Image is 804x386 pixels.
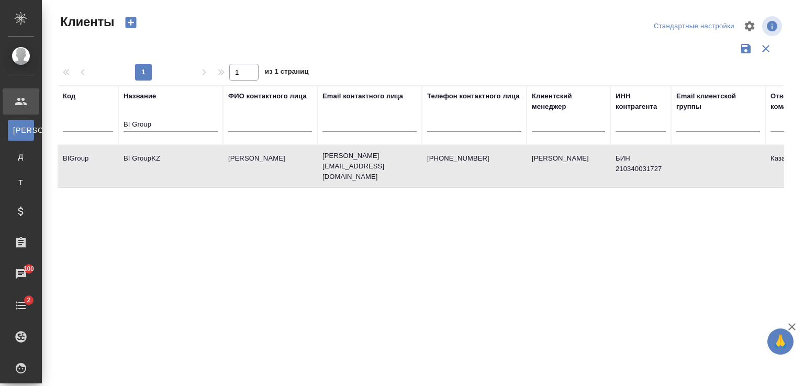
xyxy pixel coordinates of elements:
span: Клиенты [58,14,114,30]
span: Т [13,177,29,188]
p: [PHONE_NUMBER] [427,153,521,164]
span: 100 [17,264,41,274]
div: Клиентский менеджер [532,91,605,112]
div: Телефон контактного лица [427,91,520,101]
a: [PERSON_NAME] [8,120,34,141]
div: Email клиентской группы [676,91,760,112]
button: Создать [118,14,143,31]
td: [PERSON_NAME] [223,148,317,185]
p: [PERSON_NAME][EMAIL_ADDRESS][DOMAIN_NAME] [322,151,417,182]
a: Д [8,146,34,167]
a: Т [8,172,34,193]
td: BI GroupKZ [118,148,223,185]
a: 2 [3,292,39,319]
span: Д [13,151,29,162]
div: ИНН контрагента [616,91,666,112]
span: Посмотреть информацию [762,16,784,36]
td: БИН 210340031727 [610,148,671,185]
span: 🙏 [772,331,789,353]
span: 2 [20,295,37,305]
div: split button [651,18,737,35]
span: из 1 страниц [265,65,309,81]
td: [PERSON_NAME] [527,148,610,185]
a: 100 [3,261,39,287]
div: Код [63,91,75,101]
button: Сохранить фильтры [736,39,756,59]
div: Email контактного лица [322,91,403,101]
span: [PERSON_NAME] [13,125,29,135]
button: Сбросить фильтры [756,39,776,59]
div: Название [124,91,156,101]
span: Настроить таблицу [737,14,762,39]
div: ФИО контактного лица [228,91,307,101]
button: 🙏 [767,328,794,355]
td: BIGroup [58,148,118,185]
